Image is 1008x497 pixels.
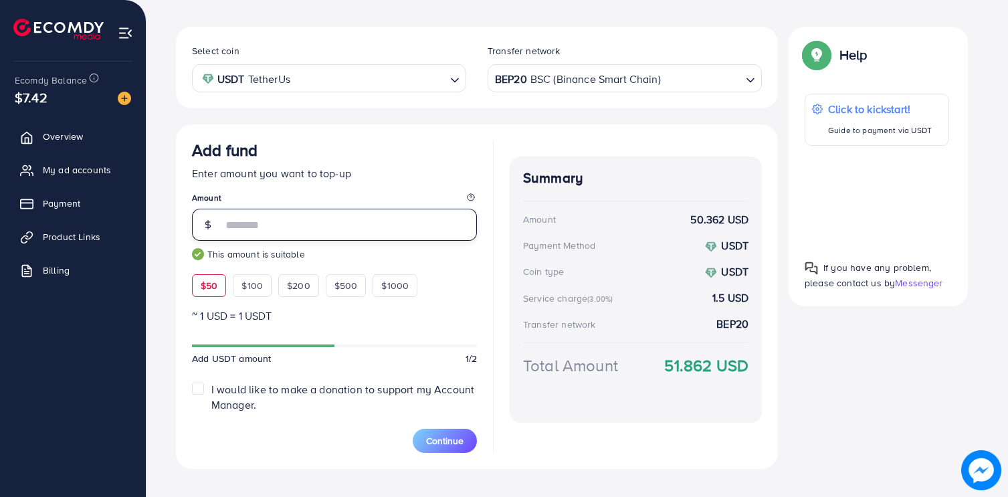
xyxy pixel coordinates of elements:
[10,157,136,183] a: My ad accounts
[523,170,748,187] h4: Summary
[466,352,477,365] span: 1/2
[426,434,464,448] span: Continue
[43,230,100,243] span: Product Links
[523,213,556,226] div: Amount
[15,74,87,87] span: Ecomdy Balance
[211,382,474,412] span: I would like to make a donation to support my Account Manager.
[13,19,104,39] img: logo
[664,354,748,377] strong: 51.862 USD
[294,68,445,89] input: Search for option
[248,70,290,89] span: TetherUs
[43,130,83,143] span: Overview
[828,122,932,138] p: Guide to payment via USDT
[662,68,740,89] input: Search for option
[192,165,477,181] p: Enter amount you want to top-up
[10,257,136,284] a: Billing
[961,450,1001,490] img: image
[805,261,931,290] span: If you have any problem, please contact us by
[839,47,868,63] p: Help
[43,264,70,277] span: Billing
[530,70,661,89] span: BSC (Binance Smart Chain)
[895,276,942,290] span: Messenger
[217,70,245,89] strong: USDT
[523,265,564,278] div: Coin type
[192,248,204,260] img: guide
[523,318,596,331] div: Transfer network
[721,264,748,279] strong: USDT
[192,192,477,209] legend: Amount
[690,212,748,227] strong: 50.362 USD
[523,239,595,252] div: Payment Method
[201,279,217,292] span: $50
[192,140,258,160] h3: Add fund
[192,352,271,365] span: Add USDT amount
[192,64,466,92] div: Search for option
[805,262,818,275] img: Popup guide
[10,223,136,250] a: Product Links
[413,429,477,453] button: Continue
[523,354,618,377] div: Total Amount
[118,25,133,41] img: menu
[712,290,748,306] strong: 1.5 USD
[523,292,617,305] div: Service charge
[488,64,762,92] div: Search for option
[705,241,717,253] img: coin
[10,123,136,150] a: Overview
[716,316,748,332] strong: BEP20
[334,279,358,292] span: $500
[192,247,477,261] small: This amount is suitable
[805,43,829,67] img: Popup guide
[721,238,748,253] strong: USDT
[118,92,131,105] img: image
[488,44,561,58] label: Transfer network
[495,70,527,89] strong: BEP20
[43,163,111,177] span: My ad accounts
[43,197,80,210] span: Payment
[241,279,263,292] span: $100
[192,308,477,324] p: ~ 1 USD = 1 USDT
[287,279,310,292] span: $200
[10,190,136,217] a: Payment
[202,73,214,85] img: coin
[705,267,717,279] img: coin
[828,101,932,117] p: Click to kickstart!
[15,88,47,107] span: $7.42
[192,44,239,58] label: Select coin
[381,279,409,292] span: $1000
[587,294,613,304] small: (3.00%)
